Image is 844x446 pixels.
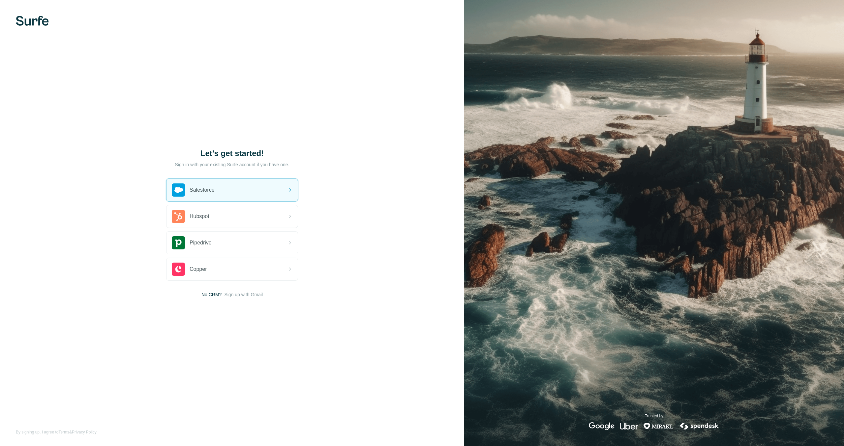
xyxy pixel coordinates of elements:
img: mirakl's logo [643,422,674,430]
a: Terms [58,430,69,434]
img: spendesk's logo [679,422,720,430]
span: By signing up, I agree to & [16,429,97,435]
img: hubspot's logo [172,210,185,223]
span: Hubspot [190,212,209,220]
p: Trusted by [645,413,663,419]
h1: Let’s get started! [166,148,298,159]
span: Salesforce [190,186,215,194]
img: Surfe's logo [16,16,49,26]
img: copper's logo [172,263,185,276]
button: Sign up with Gmail [224,291,263,298]
span: Copper [190,265,207,273]
img: pipedrive's logo [172,236,185,249]
p: Sign in with your existing Surfe account if you have one. [175,161,289,168]
span: Pipedrive [190,239,212,247]
img: uber's logo [620,422,638,430]
a: Privacy Policy [72,430,97,434]
span: No CRM? [201,291,222,298]
img: google's logo [589,422,615,430]
img: salesforce's logo [172,183,185,197]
